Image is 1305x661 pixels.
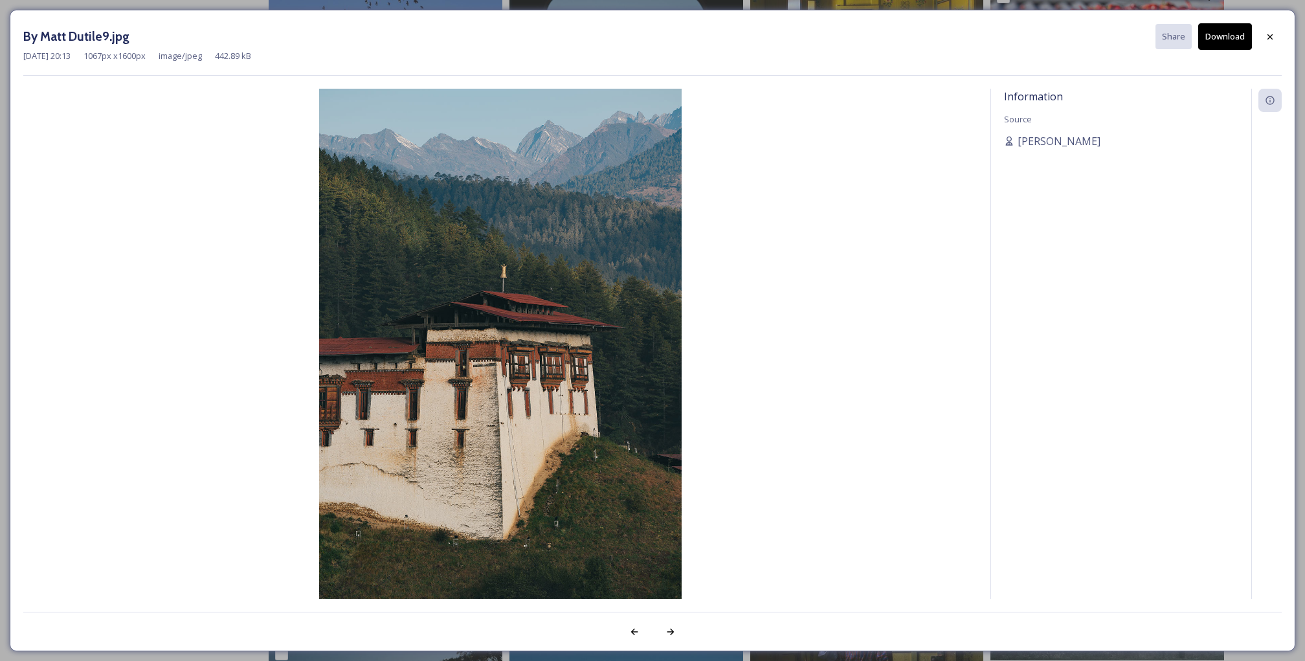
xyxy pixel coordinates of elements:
[23,27,129,46] h3: By Matt Dutile9.jpg
[1018,133,1100,149] span: [PERSON_NAME]
[1198,23,1252,50] button: Download
[1155,24,1192,49] button: Share
[1004,113,1032,125] span: Source
[23,89,977,633] img: By%20Matt%20Dutile9.jpg
[84,50,146,62] span: 1067 px x 1600 px
[23,50,71,62] span: [DATE] 20:13
[1004,89,1063,104] span: Information
[159,50,202,62] span: image/jpeg
[215,50,251,62] span: 442.89 kB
